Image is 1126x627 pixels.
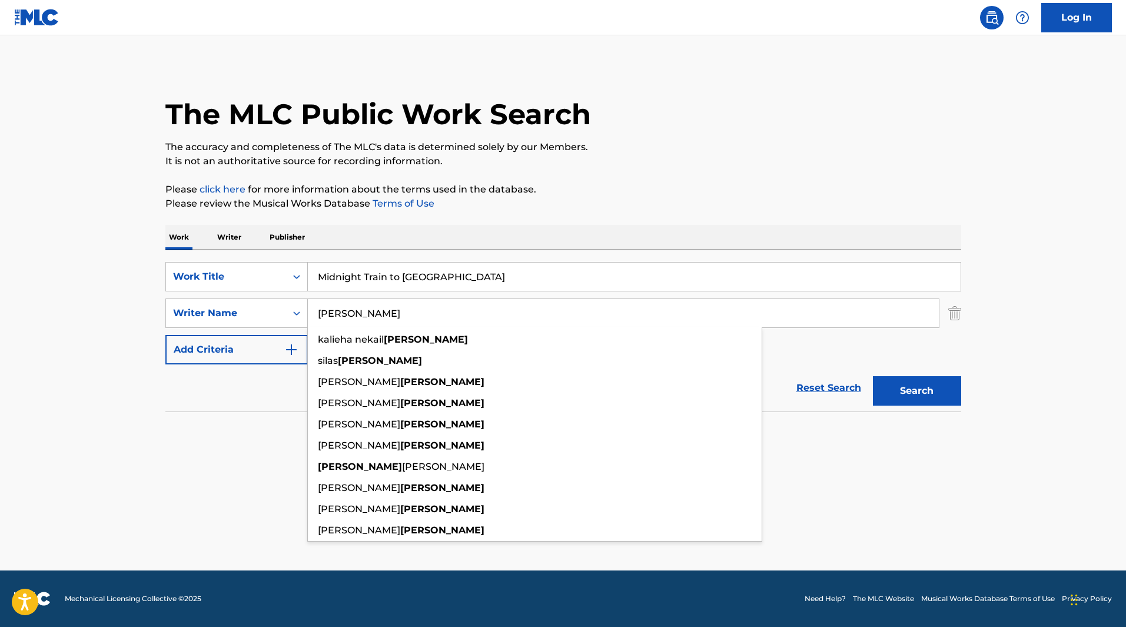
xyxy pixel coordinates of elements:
[948,298,961,328] img: Delete Criterion
[400,503,484,515] strong: [PERSON_NAME]
[318,397,400,409] span: [PERSON_NAME]
[1067,570,1126,627] iframe: Chat Widget
[165,97,591,132] h1: The MLC Public Work Search
[400,525,484,536] strong: [PERSON_NAME]
[400,440,484,451] strong: [PERSON_NAME]
[173,306,279,320] div: Writer Name
[165,154,961,168] p: It is not an authoritative source for recording information.
[980,6,1004,29] a: Public Search
[400,376,484,387] strong: [PERSON_NAME]
[165,335,308,364] button: Add Criteria
[1067,570,1126,627] div: Widget de chat
[400,482,484,493] strong: [PERSON_NAME]
[400,419,484,430] strong: [PERSON_NAME]
[14,9,59,26] img: MLC Logo
[985,11,999,25] img: search
[402,461,484,472] span: [PERSON_NAME]
[173,270,279,284] div: Work Title
[805,593,846,604] a: Need Help?
[790,375,867,401] a: Reset Search
[165,183,961,197] p: Please for more information about the terms used in the database.
[318,503,400,515] span: [PERSON_NAME]
[1071,582,1078,618] div: Glisser
[318,419,400,430] span: [PERSON_NAME]
[318,440,400,451] span: [PERSON_NAME]
[318,461,402,472] strong: [PERSON_NAME]
[165,262,961,412] form: Search Form
[338,355,422,366] strong: [PERSON_NAME]
[370,198,434,209] a: Terms of Use
[318,482,400,493] span: [PERSON_NAME]
[165,140,961,154] p: The accuracy and completeness of The MLC's data is determined solely by our Members.
[921,593,1055,604] a: Musical Works Database Terms of Use
[400,397,484,409] strong: [PERSON_NAME]
[318,334,384,345] span: kalieha nekail
[165,197,961,211] p: Please review the Musical Works Database
[1015,11,1029,25] img: help
[318,376,400,387] span: [PERSON_NAME]
[1011,6,1034,29] div: Help
[384,334,468,345] strong: [PERSON_NAME]
[284,343,298,357] img: 9d2ae6d4665cec9f34b9.svg
[165,225,192,250] p: Work
[14,592,51,606] img: logo
[853,593,914,604] a: The MLC Website
[266,225,308,250] p: Publisher
[318,355,338,366] span: silas
[873,376,961,406] button: Search
[318,525,400,536] span: [PERSON_NAME]
[1062,593,1112,604] a: Privacy Policy
[200,184,245,195] a: click here
[214,225,245,250] p: Writer
[65,593,201,604] span: Mechanical Licensing Collective © 2025
[1041,3,1112,32] a: Log In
